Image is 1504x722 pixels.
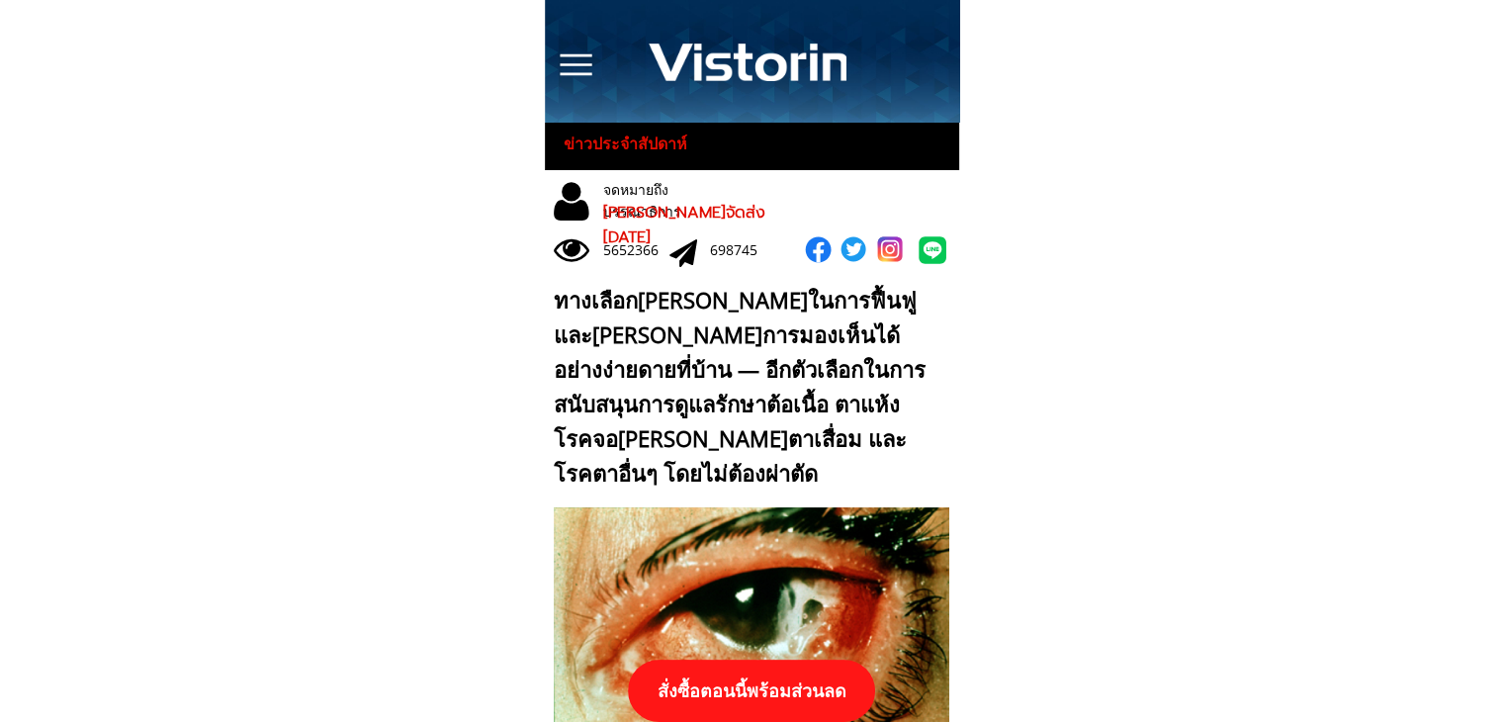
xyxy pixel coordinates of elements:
span: [PERSON_NAME]จัดส่ง [DATE] [603,201,765,250]
div: 5652366 [603,239,669,261]
div: จดหมายถึงบรรณาธิการ [603,179,746,224]
p: สั่งซื้อตอนนี้พร้อมส่วนลด [628,660,875,722]
h3: ข่าวประจำสัปดาห์ [564,132,705,157]
div: 698745 [710,239,776,261]
div: ทางเลือก[PERSON_NAME]ในการฟื้นฟูและ[PERSON_NAME]การมองเห็นได้อย่างง่ายดายที่บ้าน — อีกตัวเลือกในก... [554,283,940,492]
